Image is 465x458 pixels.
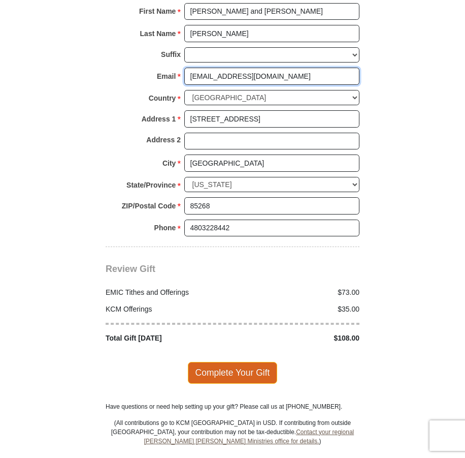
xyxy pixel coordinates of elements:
strong: First Name [139,4,176,18]
strong: Country [149,91,176,105]
p: Have questions or need help setting up your gift? Please call us at [PHONE_NUMBER]. [106,402,359,411]
strong: Address 2 [146,133,181,147]
div: Total Gift [DATE] [101,333,233,344]
strong: Phone [154,221,176,235]
span: Complete Your Gift [188,362,278,383]
span: Review Gift [106,264,155,274]
strong: Email [157,69,176,83]
strong: Last Name [140,26,176,41]
div: EMIC Tithes and Offerings [101,287,233,298]
div: $108.00 [233,333,365,344]
div: $35.00 [233,304,365,315]
div: $73.00 [233,287,365,298]
strong: City [162,156,176,170]
strong: ZIP/Postal Code [122,199,176,213]
strong: State/Province [126,178,176,192]
strong: Address 1 [142,112,176,126]
strong: Suffix [161,47,181,62]
a: Contact your regional [PERSON_NAME] [PERSON_NAME] Ministries office for details. [144,429,354,445]
div: KCM Offerings [101,304,233,315]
